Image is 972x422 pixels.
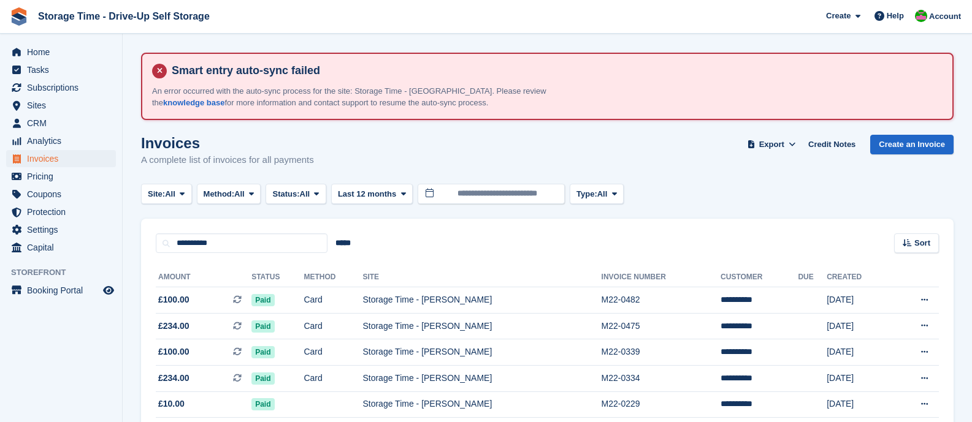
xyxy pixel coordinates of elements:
span: Paid [251,372,274,385]
a: menu [6,221,116,238]
td: [DATE] [827,339,891,366]
span: Capital [27,239,101,256]
span: Paid [251,320,274,333]
span: Home [27,43,101,61]
a: menu [6,97,116,114]
span: Sites [27,97,101,114]
span: Type: [576,188,597,200]
button: Status: All [266,184,326,204]
img: Saeed [915,10,927,22]
span: £100.00 [158,293,189,306]
span: £100.00 [158,345,189,358]
a: menu [6,115,116,132]
span: All [165,188,175,200]
a: menu [6,43,116,61]
button: Type: All [570,184,624,204]
a: menu [6,79,116,96]
a: menu [6,282,116,299]
td: M22-0339 [602,339,721,366]
a: Storage Time - Drive-Up Self Storage [33,6,215,26]
span: Site: [148,188,165,200]
a: knowledge base [163,98,224,107]
p: A complete list of invoices for all payments [141,153,314,167]
th: Site [362,268,601,287]
td: Storage Time - [PERSON_NAME] [362,339,601,366]
td: M22-0482 [602,287,721,314]
span: Paid [251,294,274,306]
td: Card [304,287,362,314]
span: Pricing [27,168,101,185]
td: Card [304,365,362,391]
button: Export [744,135,798,155]
span: Last 12 months [338,188,396,200]
td: M22-0334 [602,365,721,391]
th: Created [827,268,891,287]
span: Settings [27,221,101,238]
td: [DATE] [827,391,891,418]
td: M22-0229 [602,391,721,418]
th: Status [251,268,304,287]
a: Credit Notes [803,135,860,155]
span: Export [759,138,784,151]
a: menu [6,168,116,185]
span: Protection [27,203,101,220]
td: Storage Time - [PERSON_NAME] [362,365,601,391]
span: All [597,188,608,200]
span: Analytics [27,132,101,149]
span: Storefront [11,266,122,279]
button: Method: All [197,184,261,204]
th: Due [798,268,827,287]
button: Last 12 months [331,184,413,204]
span: Create [826,10,851,22]
span: £10.00 [158,398,185,410]
a: menu [6,150,116,167]
a: Preview store [101,283,116,298]
span: CRM [27,115,101,132]
span: Account [929,10,961,23]
span: All [234,188,245,200]
td: Storage Time - [PERSON_NAME] [362,391,601,418]
span: Subscriptions [27,79,101,96]
th: Amount [156,268,251,287]
span: Invoices [27,150,101,167]
th: Customer [721,268,798,287]
a: menu [6,186,116,203]
a: menu [6,239,116,256]
span: Tasks [27,61,101,78]
span: Booking Portal [27,282,101,299]
p: An error occurred with the auto-sync process for the site: Storage Time - [GEOGRAPHIC_DATA]. Plea... [152,85,581,109]
a: Create an Invoice [870,135,954,155]
button: Site: All [141,184,192,204]
th: Invoice Number [602,268,721,287]
td: [DATE] [827,313,891,339]
span: Method: [204,188,235,200]
span: £234.00 [158,320,189,333]
span: £234.00 [158,372,189,385]
span: All [300,188,310,200]
td: [DATE] [827,365,891,391]
td: Card [304,339,362,366]
a: menu [6,132,116,149]
td: M22-0475 [602,313,721,339]
h4: Smart entry auto-sync failed [167,64,943,78]
td: Storage Time - [PERSON_NAME] [362,313,601,339]
td: Card [304,313,362,339]
a: menu [6,61,116,78]
span: Paid [251,346,274,358]
img: stora-icon-8386f47178a22dfd0bd8f6a31ec36ba5ce8667c1dd55bd0f319d3a0aa187defe.svg [10,7,28,26]
td: [DATE] [827,287,891,314]
td: Storage Time - [PERSON_NAME] [362,287,601,314]
span: Help [887,10,904,22]
a: menu [6,203,116,220]
span: Status: [272,188,299,200]
span: Coupons [27,186,101,203]
th: Method [304,268,362,287]
span: Paid [251,398,274,410]
span: Sort [914,237,930,249]
h1: Invoices [141,135,314,151]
